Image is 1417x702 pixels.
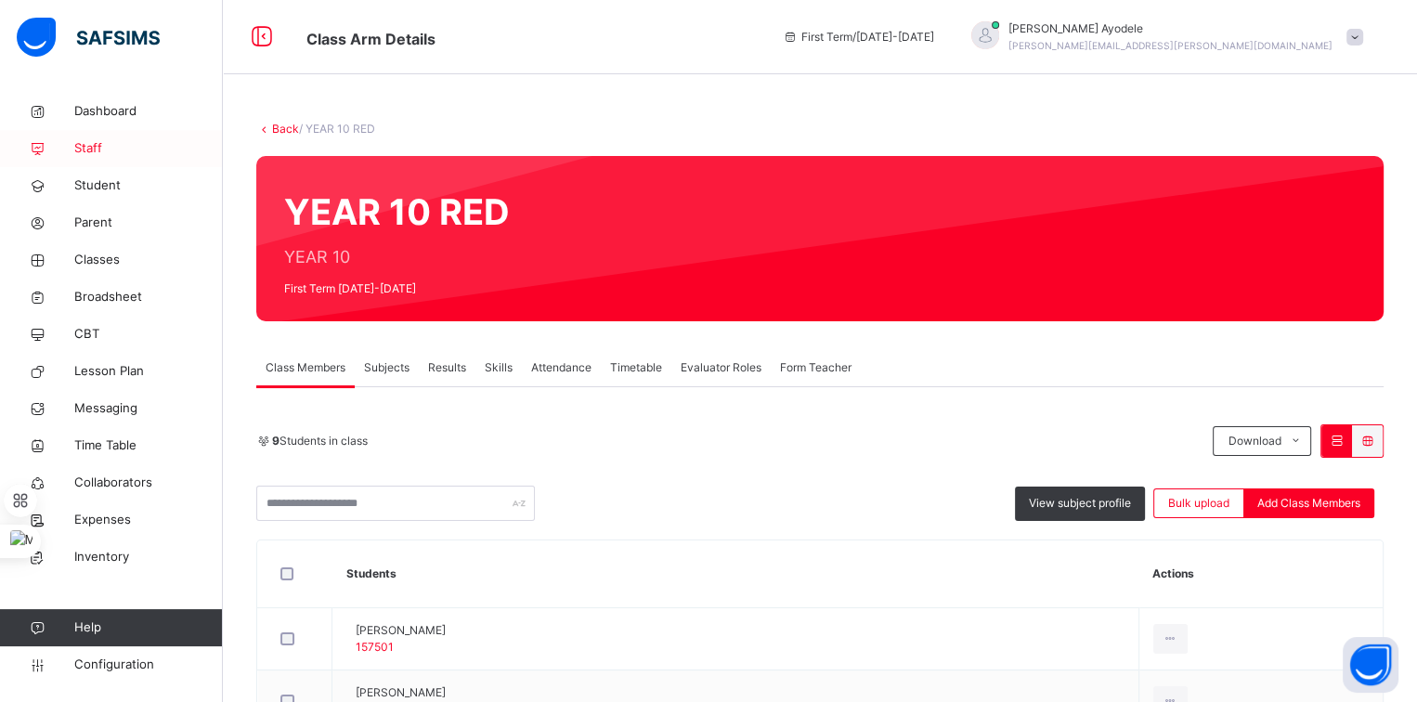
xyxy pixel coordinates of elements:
[1228,433,1280,449] span: Download
[266,359,345,376] span: Class Members
[1008,20,1332,37] span: [PERSON_NAME] Ayodele
[681,359,761,376] span: Evaluator Roles
[74,618,222,637] span: Help
[610,359,662,376] span: Timetable
[332,540,1139,608] th: Students
[17,18,160,57] img: safsims
[74,102,223,121] span: Dashboard
[74,548,223,566] span: Inventory
[74,251,223,269] span: Classes
[74,139,223,158] span: Staff
[272,433,368,449] span: Students in class
[74,511,223,529] span: Expenses
[1138,540,1383,608] th: Actions
[74,288,223,306] span: Broadsheet
[1168,495,1229,512] span: Bulk upload
[364,359,409,376] span: Subjects
[74,176,223,195] span: Student
[531,359,591,376] span: Attendance
[306,30,435,48] span: Class Arm Details
[74,656,222,674] span: Configuration
[1008,40,1332,51] span: [PERSON_NAME][EMAIL_ADDRESS][PERSON_NAME][DOMAIN_NAME]
[1257,495,1360,512] span: Add Class Members
[272,122,299,136] a: Back
[1029,495,1131,512] span: View subject profile
[428,359,466,376] span: Results
[356,684,446,701] span: [PERSON_NAME]
[74,214,223,232] span: Parent
[272,434,279,448] b: 9
[953,20,1372,54] div: SolomonAyodele
[74,325,223,344] span: CBT
[74,362,223,381] span: Lesson Plan
[74,436,223,455] span: Time Table
[1343,637,1398,693] button: Open asap
[783,29,934,45] span: session/term information
[356,622,446,639] span: [PERSON_NAME]
[299,122,375,136] span: / YEAR 10 RED
[74,399,223,418] span: Messaging
[74,474,223,492] span: Collaborators
[485,359,513,376] span: Skills
[356,640,394,654] span: 157501
[780,359,851,376] span: Form Teacher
